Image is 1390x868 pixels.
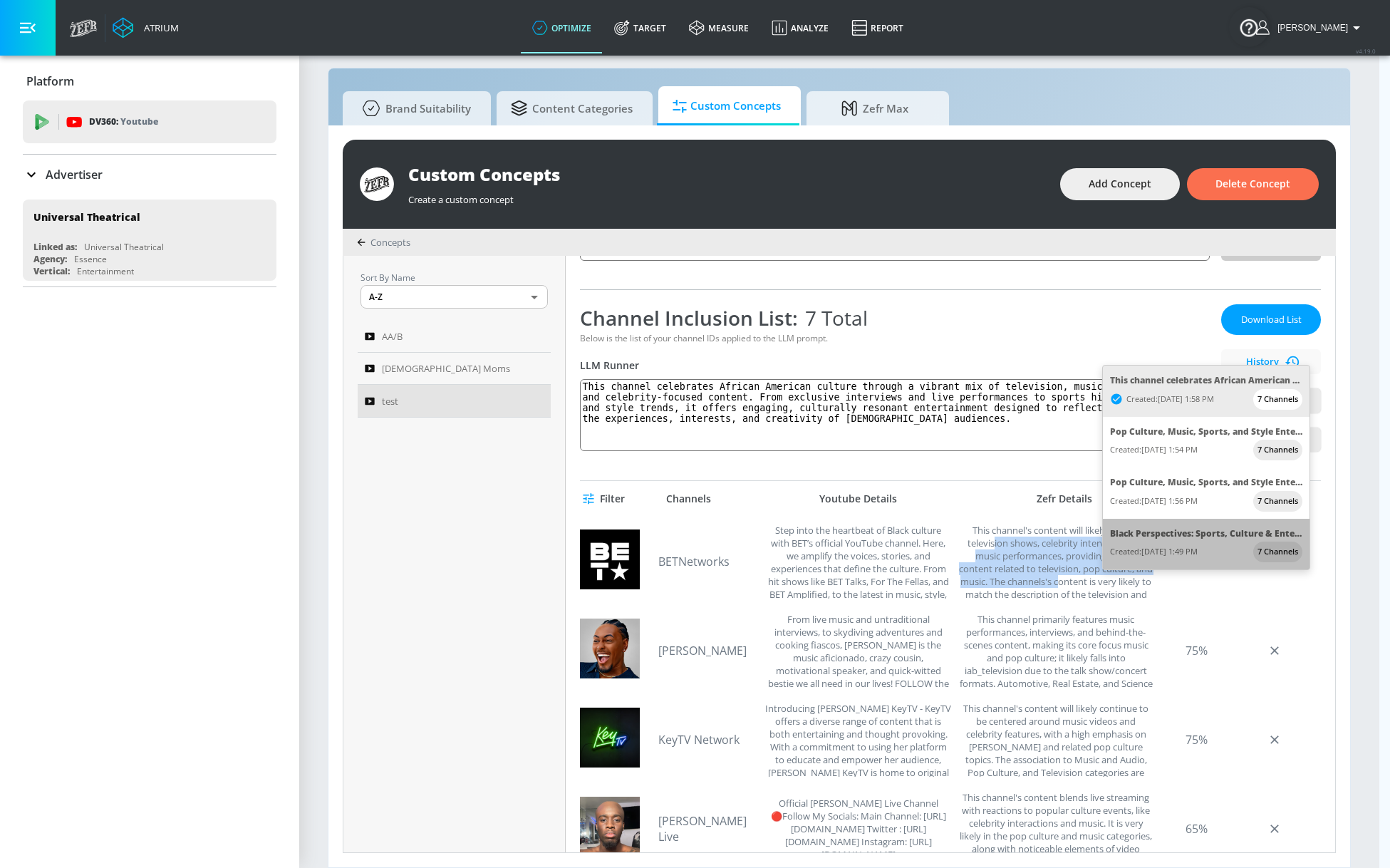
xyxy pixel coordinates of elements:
[1253,542,1302,562] div: 7 Channels
[1110,544,1198,560] span: Created: [DATE] 1:49 PM
[1110,493,1198,510] span: Created: [DATE] 1:56 PM
[1110,424,1302,440] div: Pop Culture, Music, Sports, and Style Entertainment Network: This channel delivers a dynamic mix ...
[1110,373,1302,389] div: This channel celebrates African American culture through a vibrant mix of television, music, spor...
[1110,393,1123,405] div: This is the active iteration
[1110,442,1198,458] span: Created: [DATE] 1:54 PM
[1253,491,1302,512] div: 7 Channels
[1110,526,1302,542] div: Black Perspectives: Sports, Culture & Entertainment: This content showcases the sports, entertain...
[1229,7,1269,47] button: Open Resource Center
[1126,391,1214,408] span: Created: [DATE] 1:58 PM
[1253,440,1302,460] div: 7 Channels
[1110,475,1302,491] div: Pop Culture, Music, Sports, and Style Entertainment Network: This channel offers a vibrant mix of...
[1253,389,1302,410] div: 7 Channels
